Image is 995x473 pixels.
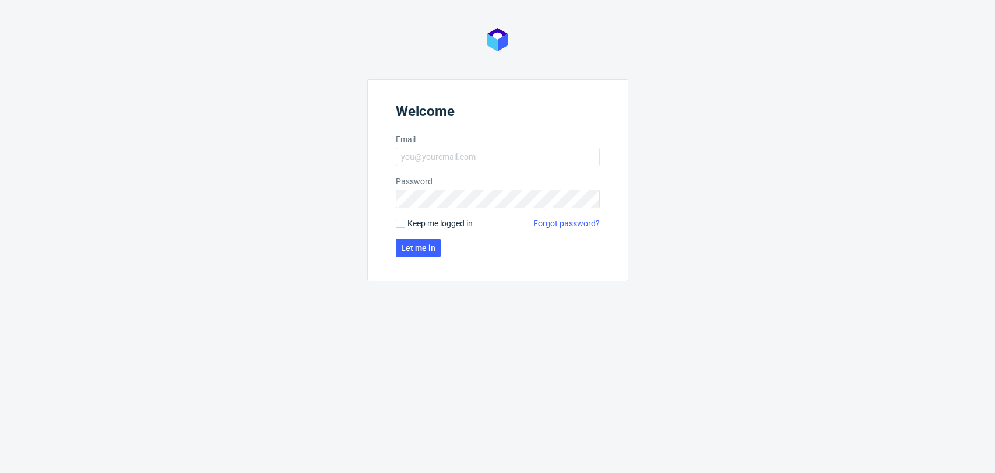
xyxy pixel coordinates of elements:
span: Keep me logged in [407,218,473,229]
button: Let me in [396,239,441,257]
a: Forgot password? [533,218,600,229]
input: you@youremail.com [396,148,600,166]
label: Password [396,176,600,187]
span: Let me in [401,244,435,252]
label: Email [396,134,600,145]
header: Welcome [396,103,600,124]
